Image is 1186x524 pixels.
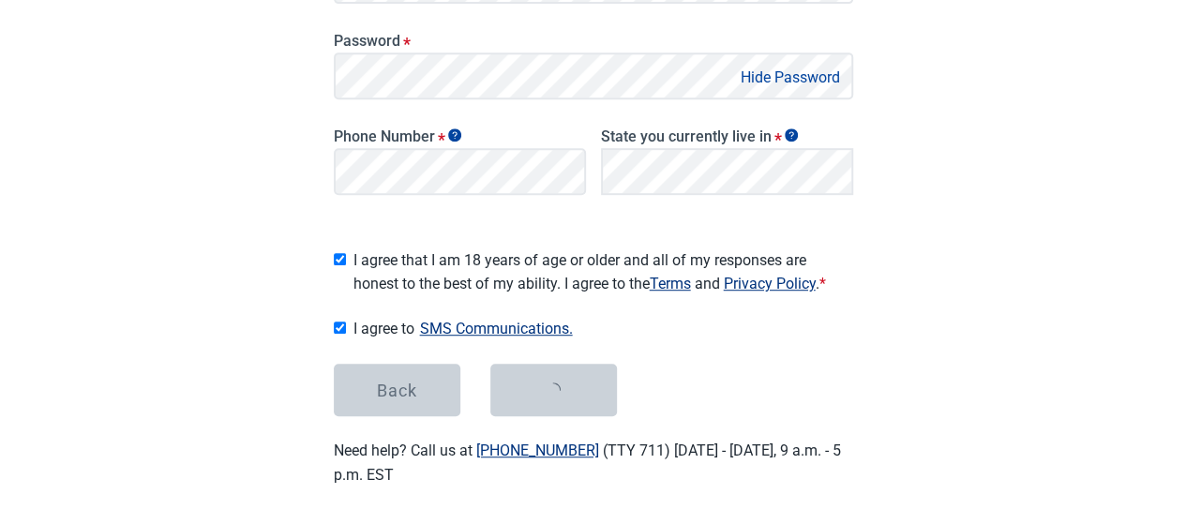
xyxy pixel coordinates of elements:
[334,32,853,50] label: Password
[476,442,599,459] a: [PHONE_NUMBER]
[414,316,578,341] button: Show SMS communications details
[353,248,853,295] span: I agree that I am 18 years of age or older and all of my responses are honest to the best of my a...
[377,381,417,399] div: Back
[546,382,561,397] span: loading
[353,316,853,341] span: I agree to
[724,275,816,292] a: Read our Privacy Policy
[601,127,853,145] label: State you currently live in
[785,128,798,142] span: Show tooltip
[334,442,841,483] label: Need help? Call us at (TTY 711) [DATE] - [DATE], 9 a.m. - 5 p.m. EST
[334,364,460,416] button: Back
[334,127,586,145] label: Phone Number
[650,275,691,292] a: Read our Terms of Service
[448,128,461,142] span: Show tooltip
[735,65,846,90] button: Hide Password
